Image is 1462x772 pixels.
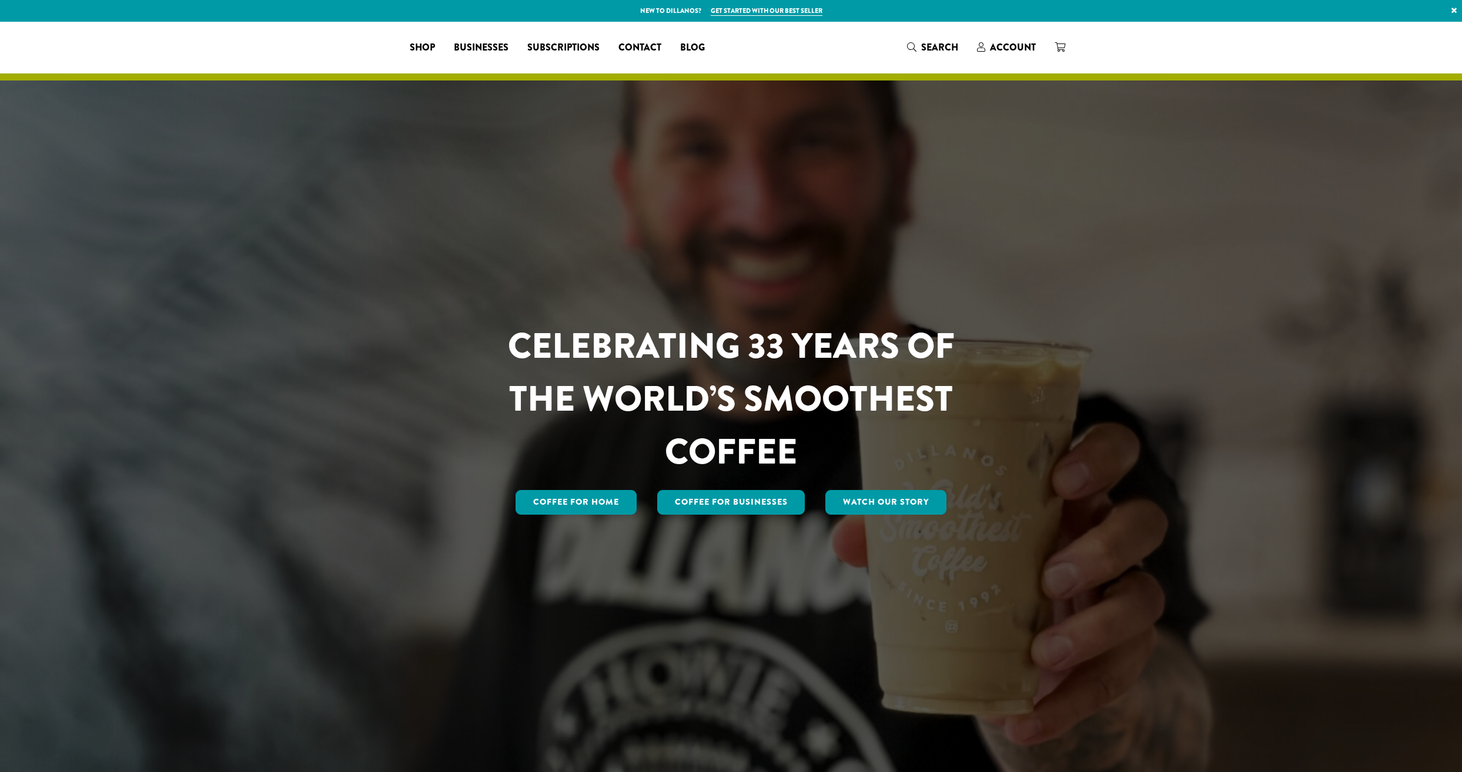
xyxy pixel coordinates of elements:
a: Get started with our best seller [711,6,822,16]
h1: CELEBRATING 33 YEARS OF THE WORLD’S SMOOTHEST COFFEE [473,320,989,478]
span: Businesses [454,41,508,55]
a: Search [898,38,968,57]
a: Coffee for Home [516,490,637,515]
a: Coffee For Businesses [657,490,805,515]
a: Watch Our Story [825,490,946,515]
span: Blog [680,41,705,55]
span: Account [990,41,1036,54]
span: Shop [410,41,435,55]
a: Shop [400,38,444,57]
span: Subscriptions [527,41,600,55]
span: Contact [618,41,661,55]
span: Search [921,41,958,54]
